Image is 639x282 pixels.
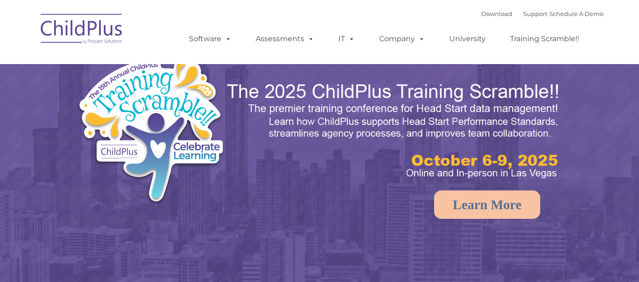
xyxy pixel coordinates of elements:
a: IT [329,30,364,48]
a: Schedule A Demo [549,10,603,17]
a: Software [180,30,241,48]
a: Learn More [434,190,540,219]
a: Assessments [247,30,323,48]
a: Company [370,30,434,48]
a: Training Scramble!! [501,30,588,48]
font: | [481,10,603,17]
img: ChildPlus by Procare Solutions [36,7,128,53]
a: University [440,30,495,48]
a: Support [523,10,548,17]
a: Download [481,10,512,17]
